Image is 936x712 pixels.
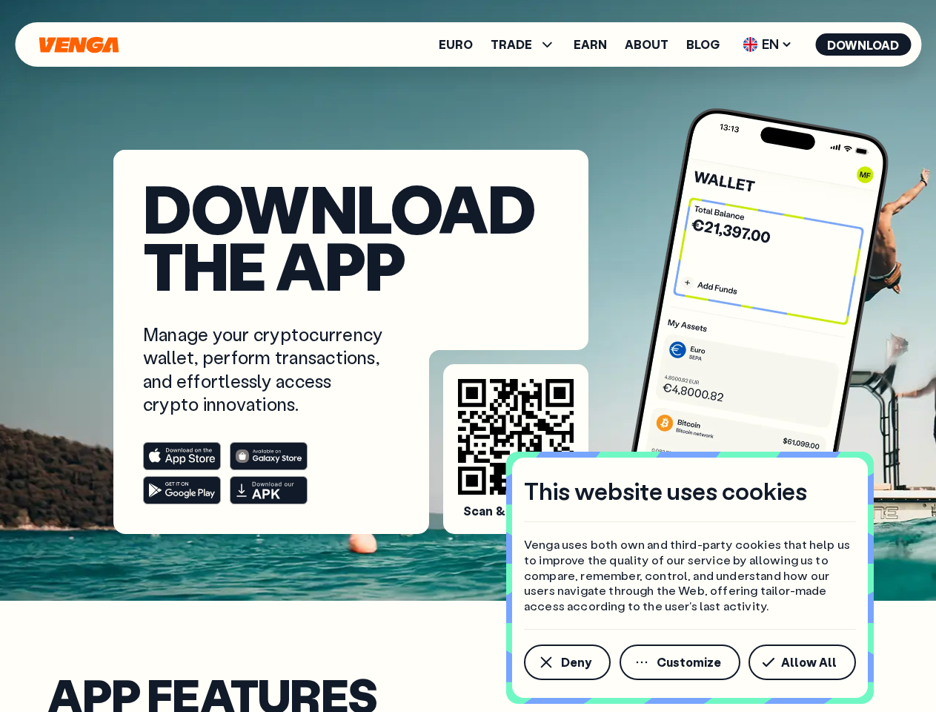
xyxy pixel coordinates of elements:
[143,323,386,415] p: Manage your cryptocurrency wallet, perform transactions, and effortlessly access crypto innovations.
[524,537,856,614] p: Venga uses both own and third-party cookies that help us to improve the quality of our service by...
[743,37,757,52] img: flag-uk
[491,39,532,50] span: TRADE
[657,656,721,668] span: Customize
[781,656,837,668] span: Allow All
[618,103,894,562] img: phone
[524,645,611,680] button: Deny
[143,179,559,293] h1: Download the app
[524,475,807,507] h4: This website uses cookies
[749,645,856,680] button: Allow All
[37,36,120,53] svg: Home
[815,33,911,56] button: Download
[737,33,797,56] span: EN
[620,645,740,680] button: Customize
[625,39,668,50] a: About
[574,39,607,50] a: Earn
[686,39,720,50] a: Blog
[491,36,556,53] span: TRADE
[439,39,473,50] a: Euro
[463,504,568,519] span: Scan & Download
[561,656,591,668] span: Deny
